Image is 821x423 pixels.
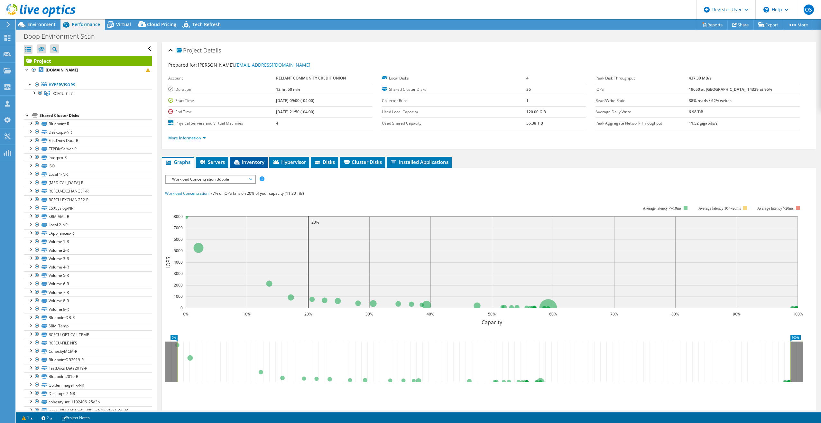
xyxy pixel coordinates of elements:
[37,414,57,422] a: 2
[689,120,718,126] b: 11.52 gigabits/s
[595,109,688,115] label: Average Daily Write
[304,311,312,317] text: 20%
[243,311,251,317] text: 10%
[24,246,152,254] a: Volume 2-R
[24,330,152,339] a: RCFCU-OPTICAL-TEMP
[24,128,152,136] a: Desktops-NR
[24,56,152,66] a: Project
[24,162,152,170] a: ISO
[24,314,152,322] a: BluepointDB-R
[595,120,688,127] label: Peak Aggregate Network Throughput
[610,311,618,317] text: 70%
[24,364,152,372] a: FastDocs Data2019-R
[698,206,741,211] tspan: Average latency 10<=20ms
[24,406,152,415] a: naa.6006016016e05000ab2c1260a31a56d3
[549,311,557,317] text: 60%
[24,254,152,263] a: Volume 3-R
[168,75,276,81] label: Account
[689,109,703,115] b: 6.98 TiB
[24,389,152,398] a: Desktops 2-NR
[24,271,152,280] a: Volume 5-R
[24,263,152,271] a: Volume 4-R
[314,159,335,165] span: Disks
[203,46,221,54] span: Details
[753,20,783,30] a: Export
[481,319,502,326] text: Capacity
[24,66,152,74] a: [DOMAIN_NAME]
[343,159,382,165] span: Cluster Disks
[382,109,526,115] label: Used Local Capacity
[24,322,152,330] a: SRM_Temp
[24,81,152,89] a: Hypervisors
[147,21,176,27] span: Cloud Pricing
[174,282,183,288] text: 2000
[183,311,188,317] text: 0%
[24,296,152,305] a: Volume 8-R
[427,311,434,317] text: 40%
[174,259,183,265] text: 4000
[46,67,78,73] b: [DOMAIN_NAME]
[783,20,813,30] a: More
[24,145,152,153] a: FTPFileServer-R
[526,75,529,81] b: 4
[168,135,206,141] a: More Information
[168,120,276,127] label: Physical Servers and Virtual Machines
[24,347,152,355] a: CohesityMCM-R
[180,305,183,311] text: 0
[168,86,276,93] label: Duration
[24,288,152,296] a: Volume 7-R
[276,120,278,126] b: 4
[276,87,300,92] b: 12 hr, 50 min
[24,372,152,381] a: Bluepoint2019-R
[174,271,183,276] text: 3000
[757,206,794,211] text: Average latency >20ms
[689,98,732,103] b: 38% reads / 62% writes
[24,221,152,229] a: Local 2-NR
[24,381,152,389] a: GoldenImageFix-NR
[17,414,37,422] a: 1
[168,109,276,115] label: End Time
[24,136,152,145] a: FastDocs Data-R
[595,86,688,93] label: IOPS
[24,356,152,364] a: BluepointDB2019-R
[595,75,688,81] label: Peak Disk Throughput
[272,159,306,165] span: Hypervisor
[72,21,100,27] span: Performance
[276,109,314,115] b: [DATE] 21:50 (-04:00)
[689,75,712,81] b: 437.30 MB/s
[199,159,225,165] span: Servers
[24,238,152,246] a: Volume 1-R
[382,120,526,127] label: Used Shared Capacity
[727,20,754,30] a: Share
[276,98,314,103] b: [DATE] 09:00 (-04:00)
[526,120,543,126] b: 56.38 TiB
[210,191,304,196] span: 77% of IOPS falls on 20% of your capacity (11.30 TiB)
[24,179,152,187] a: [MEDICAL_DATA]-R
[192,21,221,27] span: Tech Refresh
[57,414,94,422] a: Project Notes
[40,112,152,119] div: Shared Cluster Disks
[24,195,152,204] a: RCFCU-EXCHANGE2-R
[24,229,152,238] a: vAppliances-R
[24,153,152,162] a: Interpro-R
[382,98,526,104] label: Collector Runs
[165,159,190,165] span: Graphs
[276,75,346,81] b: RELIANT COMMUNITY CREDIT UNION
[168,98,276,104] label: Start Time
[24,212,152,221] a: SRM-VMs-R
[643,206,681,211] tspan: Average latency <=10ms
[168,62,197,68] label: Prepared for:
[177,47,202,54] span: Project
[165,191,209,196] span: Workload Concentration:
[174,214,183,219] text: 8000
[174,225,183,230] text: 7000
[793,311,803,317] text: 100%
[24,280,152,288] a: Volume 6-R
[165,257,172,268] text: IOPS
[27,21,56,27] span: Environment
[24,119,152,128] a: Bluepoint-R
[235,62,310,68] a: [EMAIL_ADDRESS][DOMAIN_NAME]
[526,98,529,103] b: 1
[526,109,546,115] b: 120.00 GiB
[174,237,183,242] text: 6000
